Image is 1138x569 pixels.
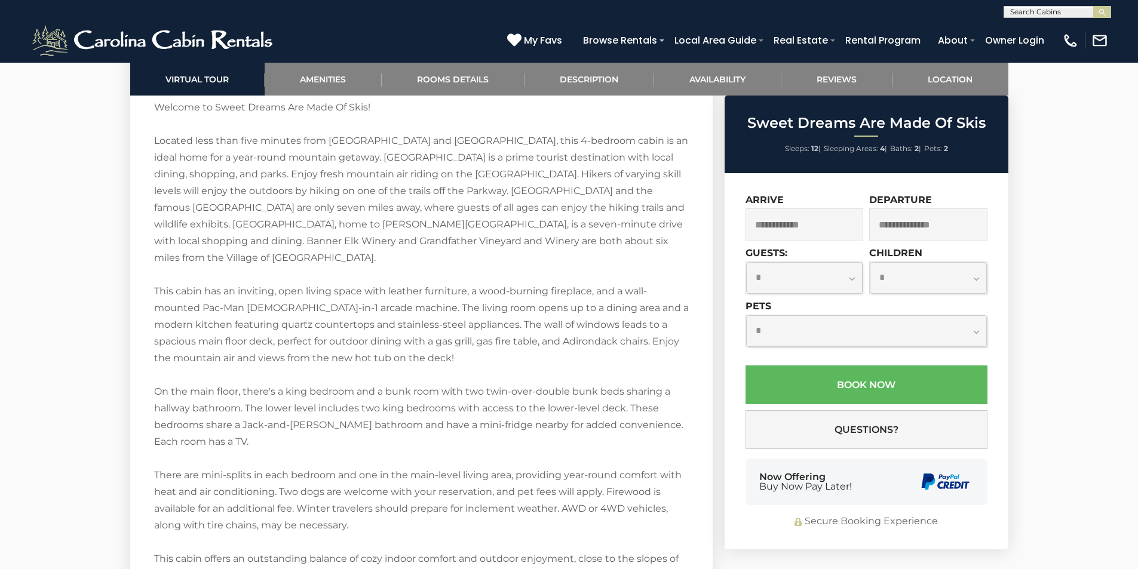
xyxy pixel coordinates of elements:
div: Now Offering [759,472,852,491]
img: White-1-2.png [30,23,278,59]
div: Secure Booking Experience [746,515,987,528]
a: Real Estate [768,30,834,51]
img: mail-regular-white.png [1091,32,1108,49]
a: Availability [654,63,781,96]
img: phone-regular-white.png [1062,32,1079,49]
strong: 2 [915,144,919,153]
strong: 4 [880,144,885,153]
a: Rental Program [839,30,927,51]
strong: 12 [811,144,818,153]
span: My Favs [524,33,562,48]
label: Arrive [746,194,784,205]
label: Pets [746,300,771,312]
span: Pets: [924,144,942,153]
a: Description [524,63,654,96]
span: Sleeps: [785,144,809,153]
li: | [785,141,821,156]
span: Buy Now Pay Later! [759,482,852,491]
span: Baths: [890,144,913,153]
a: Reviews [781,63,892,96]
a: My Favs [507,33,565,48]
button: Book Now [746,365,987,404]
a: Location [892,63,1008,96]
li: | [824,141,887,156]
a: Owner Login [979,30,1050,51]
label: Departure [869,194,932,205]
span: Sleeping Areas: [824,144,878,153]
a: Virtual Tour [130,63,265,96]
li: | [890,141,921,156]
a: Local Area Guide [668,30,762,51]
a: Rooms Details [382,63,524,96]
a: Amenities [265,63,382,96]
label: Guests: [746,247,787,259]
h2: Sweet Dreams Are Made Of Skis [728,115,1005,131]
a: Browse Rentals [577,30,663,51]
label: Children [869,247,922,259]
button: Questions? [746,410,987,449]
strong: 2 [944,144,948,153]
a: About [932,30,974,51]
